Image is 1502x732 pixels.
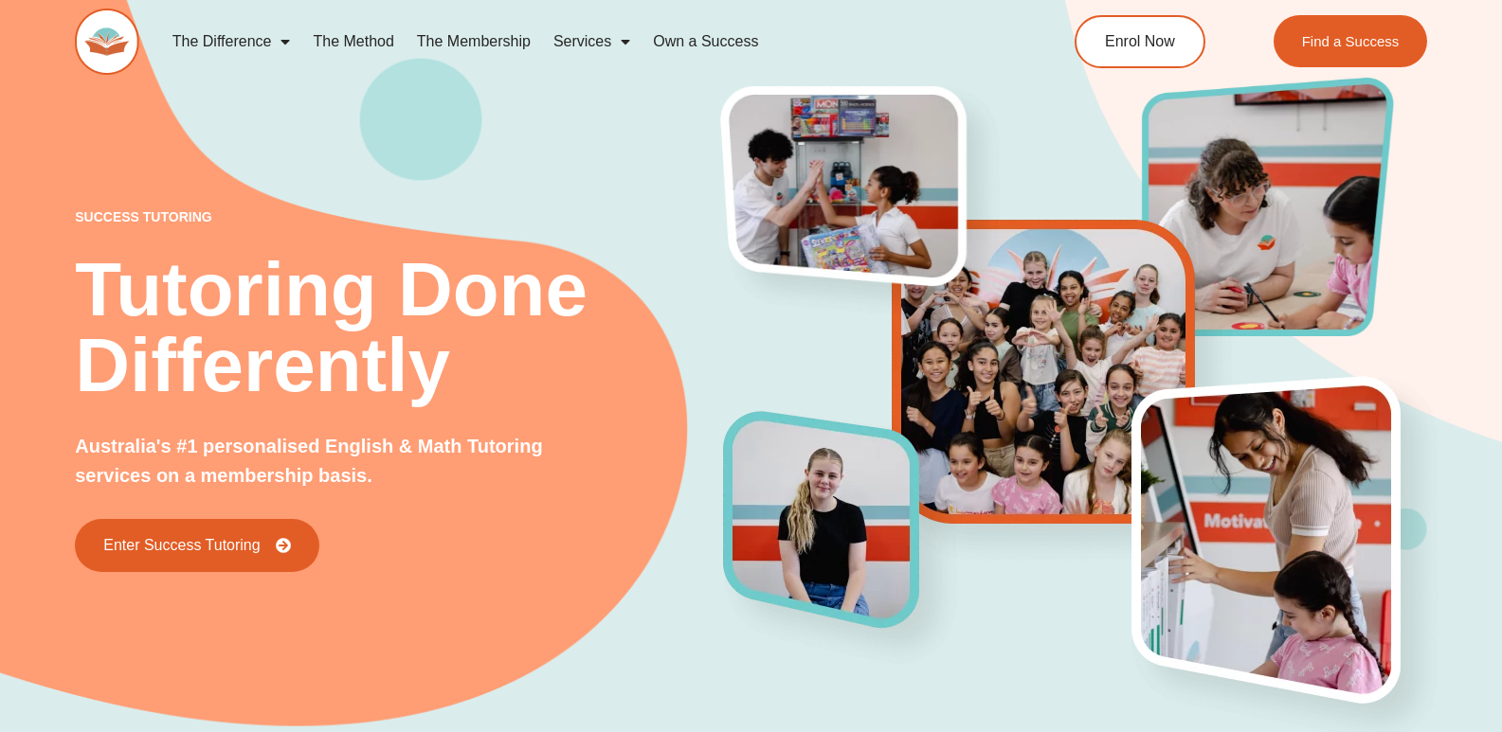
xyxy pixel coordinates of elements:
a: The Method [301,20,405,63]
a: Enrol Now [1075,15,1205,68]
p: success tutoring [75,210,724,223]
a: Enter Success Tutoring [75,519,318,572]
span: Enrol Now [1105,34,1175,49]
a: The Difference [161,20,302,63]
nav: Menu [161,20,997,63]
a: Services [542,20,642,63]
span: Enter Success Tutoring [103,538,260,553]
a: The Membership [406,20,542,63]
p: Australia's #1 personalised English & Math Tutoring services on a membership basis. [75,432,549,491]
span: Find a Success [1301,34,1399,48]
a: Find a Success [1273,15,1427,67]
a: Own a Success [642,20,769,63]
h2: Tutoring Done Differently [75,252,724,403]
